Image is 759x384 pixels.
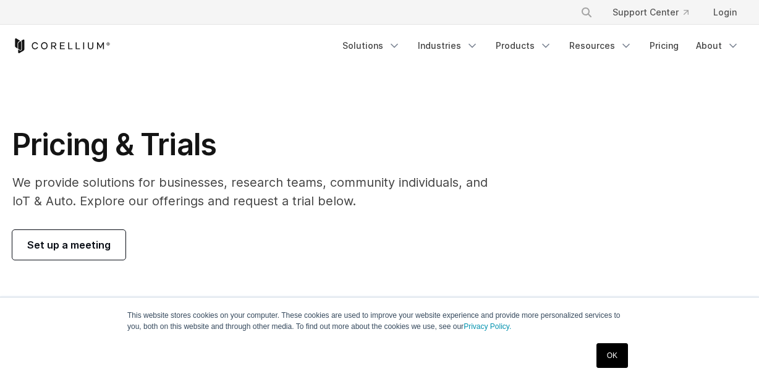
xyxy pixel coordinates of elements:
[689,35,747,57] a: About
[12,230,125,260] a: Set up a meeting
[575,1,598,23] button: Search
[642,35,686,57] a: Pricing
[703,1,747,23] a: Login
[27,237,111,252] span: Set up a meeting
[335,35,408,57] a: Solutions
[464,322,511,331] a: Privacy Policy.
[12,173,494,210] p: We provide solutions for businesses, research teams, community individuals, and IoT & Auto. Explo...
[596,343,628,368] a: OK
[12,38,111,53] a: Corellium Home
[335,35,747,57] div: Navigation Menu
[488,35,559,57] a: Products
[12,126,494,163] h1: Pricing & Trials
[562,35,640,57] a: Resources
[603,1,698,23] a: Support Center
[127,310,632,332] p: This website stores cookies on your computer. These cookies are used to improve your website expe...
[566,1,747,23] div: Navigation Menu
[410,35,486,57] a: Industries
